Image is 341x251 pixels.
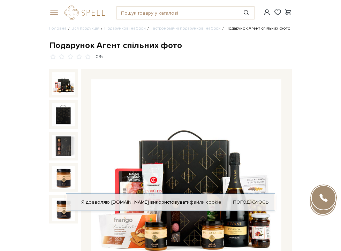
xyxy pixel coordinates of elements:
[104,26,146,31] a: Подарункові набори
[151,26,221,31] a: Гастрономічні подарункові набори
[49,40,292,51] div: Подарунок Агент спільних фото
[190,199,221,205] a: файли cookie
[52,198,75,221] img: Подарунок Агент спільних фото
[117,7,238,19] input: Пошук товару у каталозі
[221,25,290,32] li: Подарунок Агент спільних фото
[71,26,99,31] a: Вся продукція
[96,54,103,60] div: 0/5
[238,7,254,19] button: Пошук товару у каталозі
[52,166,75,189] img: Подарунок Агент спільних фото
[49,26,67,31] a: Головна
[233,199,268,205] a: Погоджуюсь
[65,6,108,20] a: logo
[52,72,75,95] img: Подарунок Агент спільних фото
[52,135,75,158] img: Подарунок Агент спільних фото
[66,199,275,205] div: Я дозволяю [DOMAIN_NAME] використовувати
[52,103,75,126] img: Подарунок Агент спільних фото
